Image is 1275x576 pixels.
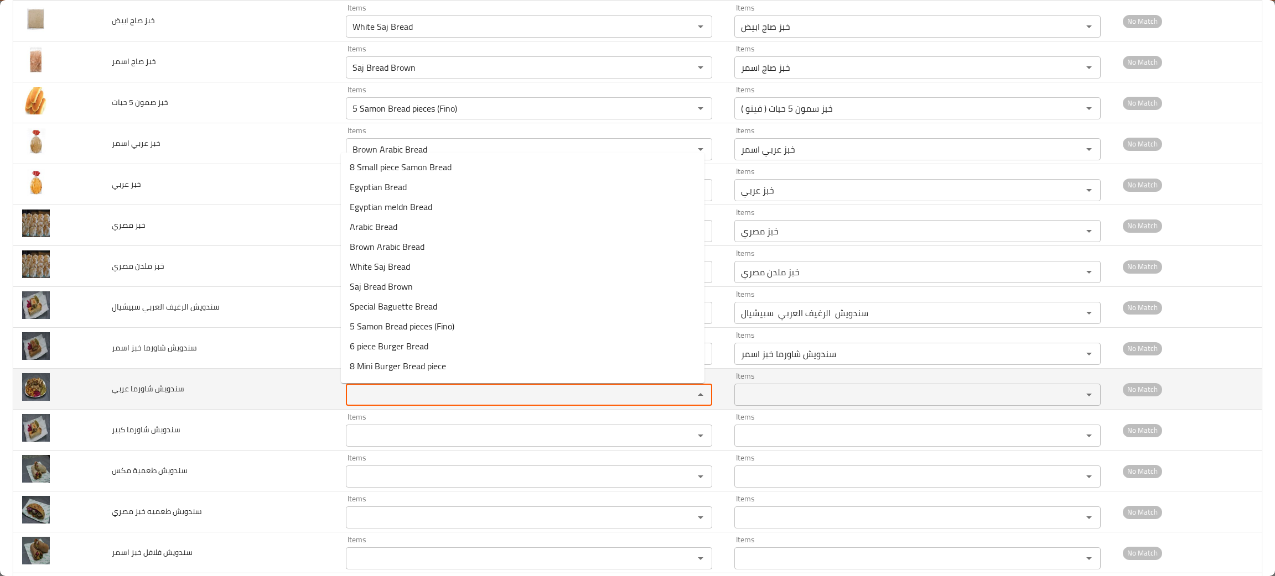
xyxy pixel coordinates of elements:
button: Open [1081,387,1097,402]
button: Open [693,469,708,484]
span: 5 Samon Bread pieces (Fino) [350,320,454,333]
button: Open [1081,469,1097,484]
span: Special Baguette Bread [350,300,437,313]
span: سندويش فلافل خبز اسمر [112,545,193,559]
span: Iranian Bread [350,379,400,392]
button: Open [693,142,708,157]
img: خبز صاج ابيض [22,5,50,33]
span: سندويش طعميه خبز مصري [112,504,202,519]
span: Arabic Bread [350,220,397,233]
span: No Match [1123,260,1162,273]
img: خبز ملدن مصري [22,250,50,278]
span: No Match [1123,424,1162,437]
span: Egyptian meldn Bread [350,200,432,213]
button: Open [1081,551,1097,566]
span: No Match [1123,547,1162,559]
button: Open [1081,428,1097,443]
button: Open [1081,19,1097,34]
button: Open [1081,223,1097,239]
img: سندويش شاورما خبز اسمر [22,332,50,360]
span: No Match [1123,97,1162,109]
span: Saj Bread Brown [350,280,413,293]
span: سندويش شاورما عربي [112,381,184,396]
span: خبز صمون 5 حبات [112,95,168,109]
img: خبز صاج اسمر [22,46,50,74]
button: Open [693,101,708,116]
span: No Match [1123,342,1162,355]
span: خبز ملدن مصري [112,259,164,273]
span: No Match [1123,138,1162,150]
span: 6 piece Burger Bread [350,339,428,353]
button: Open [1081,101,1097,116]
span: خبز صاج اسمر [112,54,156,69]
button: Open [1081,346,1097,362]
button: Open [1081,142,1097,157]
button: Open [1081,60,1097,75]
span: White Saj Bread [350,260,410,273]
img: خبز عربي [22,169,50,196]
span: سندويش طعمية مكس [112,463,188,478]
img: سندويش شاورما عربي [22,373,50,401]
button: Open [1081,305,1097,321]
button: Open [693,19,708,34]
img: سندويش شاورما كبير [22,414,50,442]
span: No Match [1123,179,1162,191]
span: No Match [1123,219,1162,232]
img: خبز عربي اسمر [22,128,50,155]
img: سندويش طعميه خبز مصري [22,496,50,523]
img: خبز مصري [22,210,50,237]
span: No Match [1123,301,1162,314]
span: 8 Small piece Samon Bread [350,160,452,174]
button: Open [1081,182,1097,198]
button: Open [693,551,708,566]
button: Open [1081,264,1097,280]
button: Open [1081,510,1097,525]
button: Open [693,428,708,443]
span: سندويش الرغيف العربي سبيشيال [112,300,220,314]
img: خبز صمون 5 حبات [22,87,50,114]
img: سندويش طعمية مكس [22,455,50,483]
img: سندويش الرغيف العربي سبيشيال [22,291,50,319]
span: خبز عربي [112,177,141,191]
button: Open [693,60,708,75]
span: خبز صاج ابيض [112,13,155,28]
span: سندويش شاورما خبز اسمر [112,341,197,355]
span: خبز عربي اسمر [112,136,160,150]
span: سندويش شاورما كبير [112,422,180,437]
span: خبز مصري [112,218,146,232]
span: No Match [1123,15,1162,28]
span: 8 Mini Burger Bread piece [350,359,446,373]
span: No Match [1123,465,1162,478]
span: No Match [1123,506,1162,519]
span: Egyptian Bread [350,180,407,193]
span: Brown Arabic Bread [350,240,424,253]
button: Open [693,510,708,525]
img: سندويش فلافل خبز اسمر [22,537,50,564]
span: No Match [1123,56,1162,69]
span: No Match [1123,383,1162,396]
button: Close [693,387,708,402]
